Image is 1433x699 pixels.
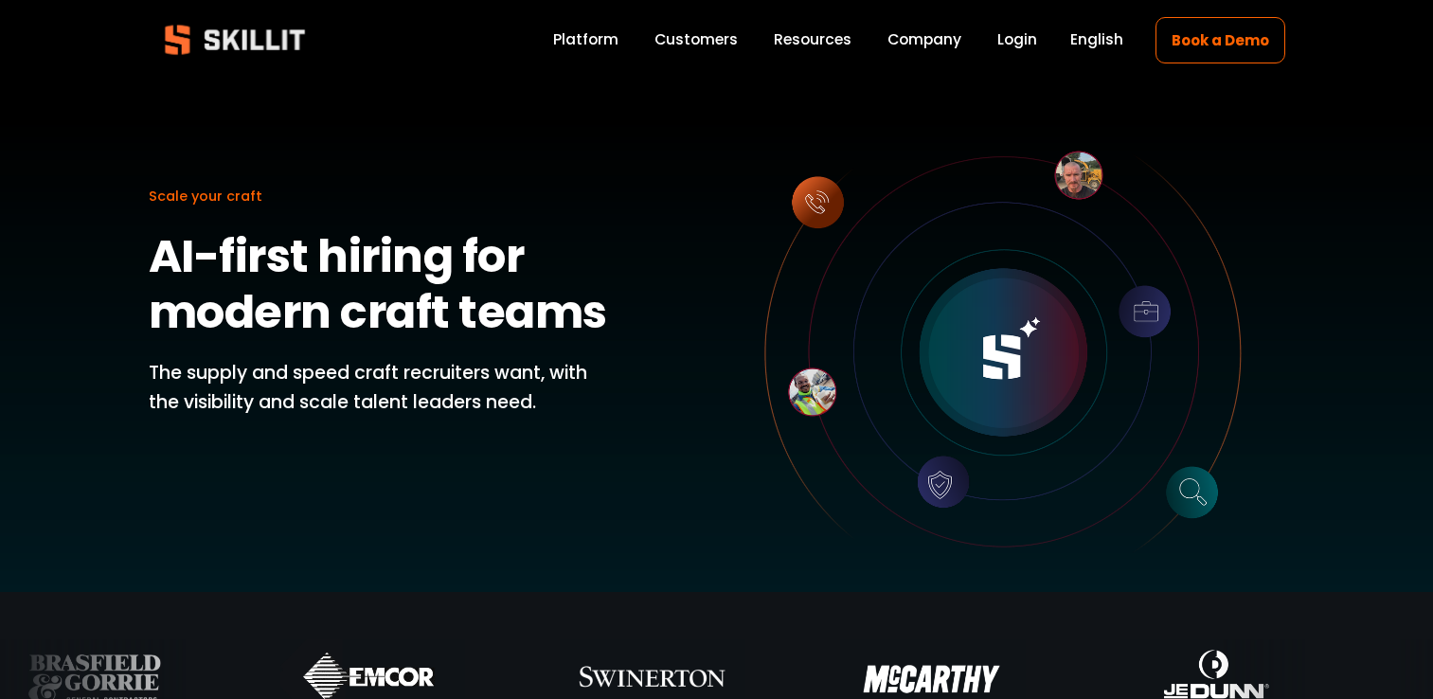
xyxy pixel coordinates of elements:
span: Resources [774,28,851,50]
a: Company [887,27,961,53]
a: Customers [654,27,738,53]
a: Book a Demo [1155,17,1284,63]
div: language picker [1070,27,1123,53]
a: folder dropdown [774,27,851,53]
img: Skillit [149,11,321,68]
a: Platform [553,27,618,53]
a: Login [997,27,1037,53]
span: English [1070,28,1123,50]
span: Scale your craft [149,187,262,206]
p: The supply and speed craft recruiters want, with the visibility and scale talent leaders need. [149,359,617,417]
strong: AI-first hiring for modern craft teams [149,224,607,344]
